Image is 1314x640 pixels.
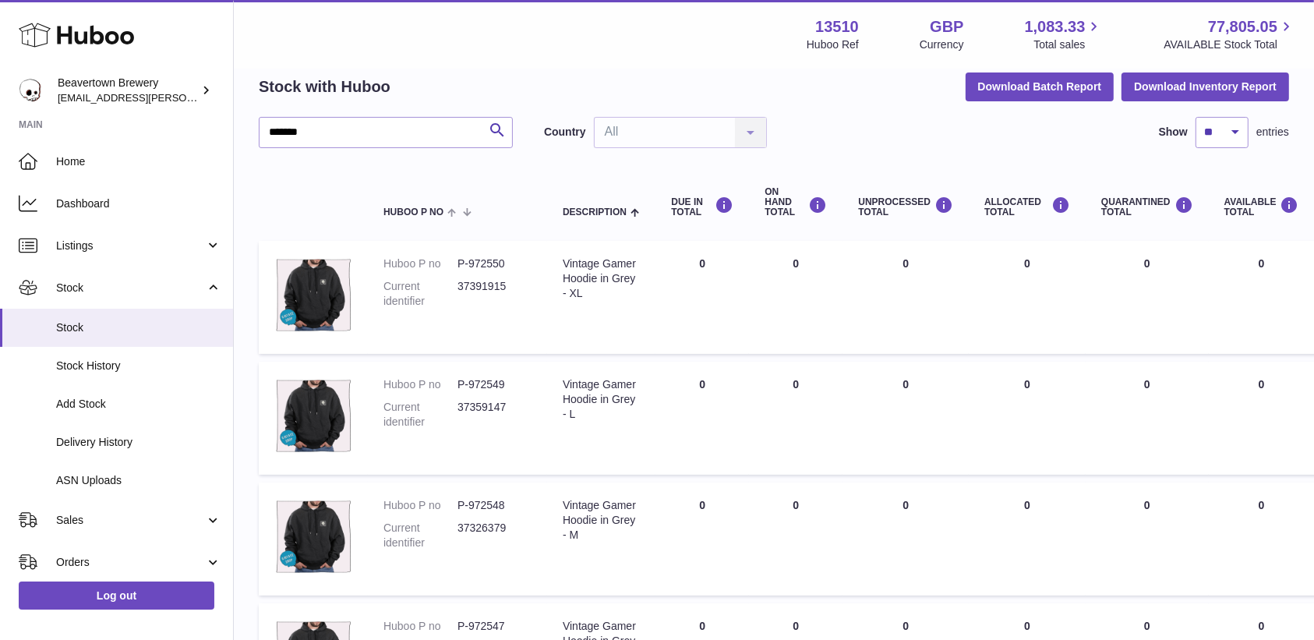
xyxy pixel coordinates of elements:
[671,196,733,217] div: DUE IN TOTAL
[56,320,221,335] span: Stock
[1101,196,1193,217] div: QUARANTINED Total
[56,435,221,450] span: Delivery History
[563,256,640,301] div: Vintage Gamer Hoodie in Grey - XL
[1144,257,1150,270] span: 0
[56,359,221,373] span: Stock History
[815,16,859,37] strong: 13510
[842,483,969,596] td: 0
[969,362,1086,475] td: 0
[655,241,749,354] td: 0
[457,377,532,392] dd: P-972549
[969,483,1086,596] td: 0
[383,619,457,634] dt: Huboo P no
[655,483,749,596] td: 0
[842,241,969,354] td: 0
[1164,37,1295,52] span: AVAILABLE Stock Total
[1025,16,1086,37] span: 1,083.33
[930,16,963,37] strong: GBP
[383,207,443,217] span: Huboo P no
[457,400,532,430] dd: 37359147
[383,400,457,430] dt: Current identifier
[920,37,964,52] div: Currency
[457,256,532,271] dd: P-972550
[56,196,221,211] span: Dashboard
[383,256,457,271] dt: Huboo P no
[457,619,532,634] dd: P-972547
[655,362,749,475] td: 0
[19,79,42,102] img: kit.lowe@beavertownbrewery.co.uk
[966,72,1114,101] button: Download Batch Report
[1256,125,1289,140] span: entries
[274,498,352,576] img: product image
[984,196,1070,217] div: ALLOCATED Total
[56,513,205,528] span: Sales
[56,397,221,412] span: Add Stock
[1164,16,1295,52] a: 77,805.05 AVAILABLE Stock Total
[56,154,221,169] span: Home
[259,76,390,97] h2: Stock with Huboo
[749,241,842,354] td: 0
[1208,16,1277,37] span: 77,805.05
[56,473,221,488] span: ASN Uploads
[749,362,842,475] td: 0
[56,555,205,570] span: Orders
[1224,196,1299,217] div: AVAILABLE Total
[383,377,457,392] dt: Huboo P no
[274,256,352,334] img: product image
[1159,125,1188,140] label: Show
[969,241,1086,354] td: 0
[58,91,313,104] span: [EMAIL_ADDRESS][PERSON_NAME][DOMAIN_NAME]
[807,37,859,52] div: Huboo Ref
[1144,620,1150,632] span: 0
[383,498,457,513] dt: Huboo P no
[1144,499,1150,511] span: 0
[563,377,640,422] div: Vintage Gamer Hoodie in Grey - L
[457,498,532,513] dd: P-972548
[383,279,457,309] dt: Current identifier
[858,196,953,217] div: UNPROCESSED Total
[749,483,842,596] td: 0
[1144,378,1150,391] span: 0
[56,239,205,253] span: Listings
[274,377,352,455] img: product image
[563,498,640,543] div: Vintage Gamer Hoodie in Grey - M
[1033,37,1103,52] span: Total sales
[383,521,457,550] dt: Current identifier
[1025,16,1104,52] a: 1,083.33 Total sales
[457,521,532,550] dd: 37326379
[457,279,532,309] dd: 37391915
[563,207,627,217] span: Description
[1121,72,1289,101] button: Download Inventory Report
[765,187,827,218] div: ON HAND Total
[544,125,586,140] label: Country
[842,362,969,475] td: 0
[58,76,198,105] div: Beavertown Brewery
[19,582,214,610] a: Log out
[56,281,205,295] span: Stock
